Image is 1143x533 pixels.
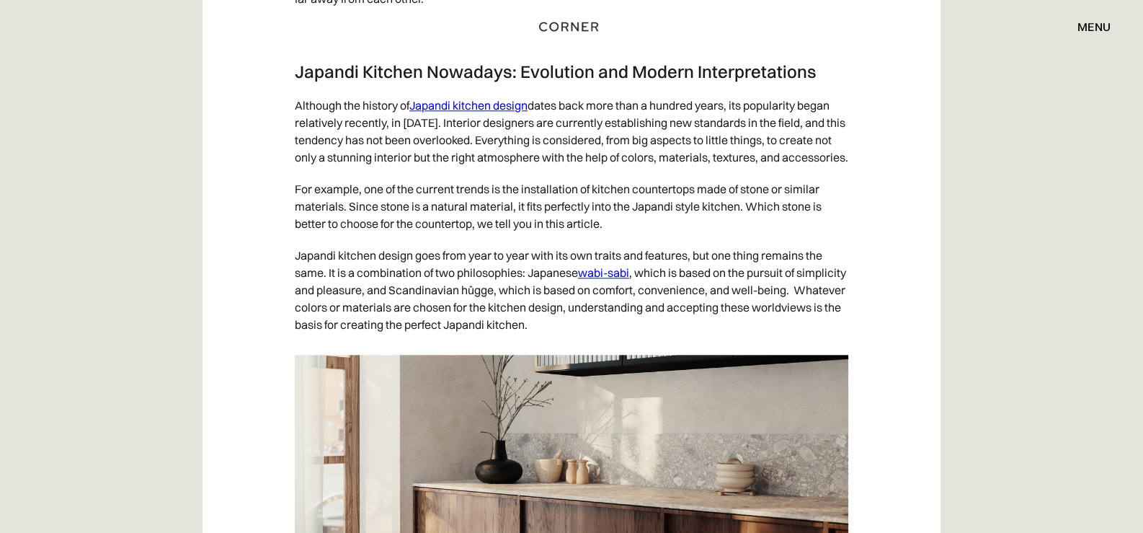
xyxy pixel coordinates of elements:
[295,61,848,82] h3: Japandi Kitchen Nowadays: Evolution and Modern Interpretations
[409,98,528,113] a: Japandi kitchen design
[1077,21,1111,32] div: menu
[578,265,629,280] a: wabi-sabi
[1063,14,1111,39] div: menu
[295,173,848,239] p: For example, one of the current trends is the installation of kitchen countertops made of stone o...
[295,89,848,173] p: Although the history of dates back more than a hundred years, its popularity began relatively rec...
[295,239,848,340] p: Japandi kitchen design goes from year to year with its own traits and features, but one thing rem...
[532,17,612,36] a: home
